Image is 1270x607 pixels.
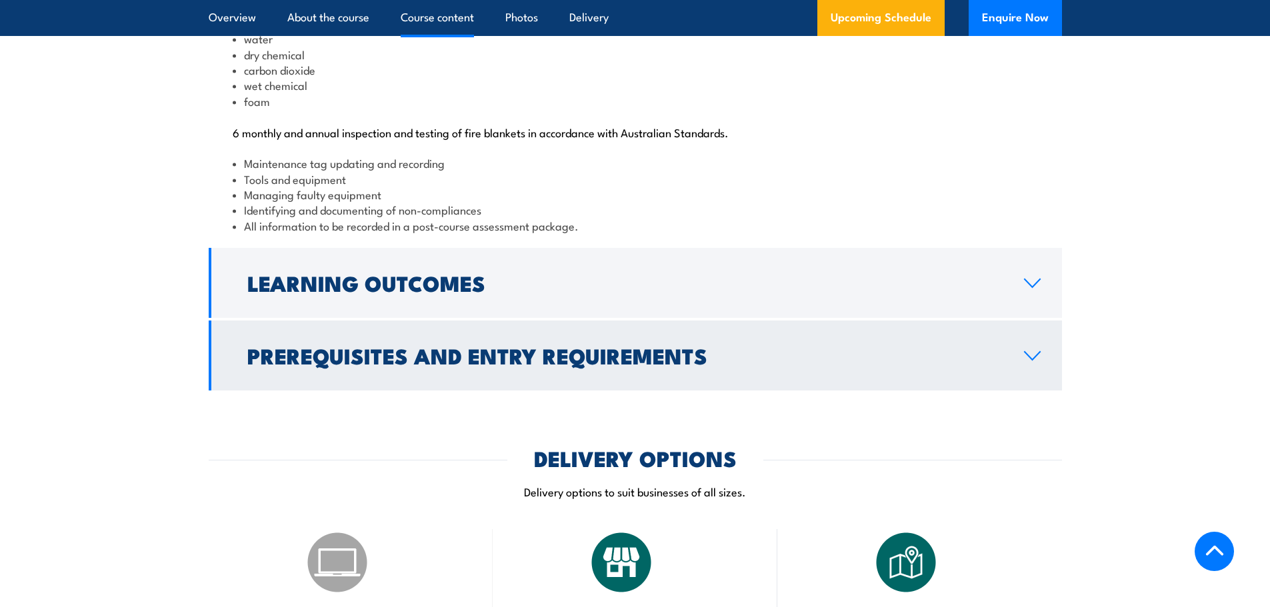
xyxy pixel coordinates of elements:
li: Tools and equipment [233,171,1038,187]
li: water [233,31,1038,46]
p: Delivery options to suit businesses of all sizes. [209,484,1062,499]
li: All information to be recorded in a post-course assessment package. [233,218,1038,233]
a: Prerequisites and Entry Requirements [209,320,1062,390]
li: Managing faulty equipment [233,187,1038,202]
li: foam [233,93,1038,109]
p: 6 monthly and annual inspection and testing of fire blankets in accordance with Australian Standa... [233,125,1038,139]
h2: Prerequisites and Entry Requirements [247,346,1003,364]
li: wet chemical [233,77,1038,93]
h2: DELIVERY OPTIONS [534,448,737,467]
li: Identifying and documenting of non-compliances [233,202,1038,217]
li: Maintenance tag updating and recording [233,155,1038,171]
li: dry chemical [233,47,1038,62]
li: carbon dioxide [233,62,1038,77]
a: Learning Outcomes [209,248,1062,318]
h2: Learning Outcomes [247,273,1003,292]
